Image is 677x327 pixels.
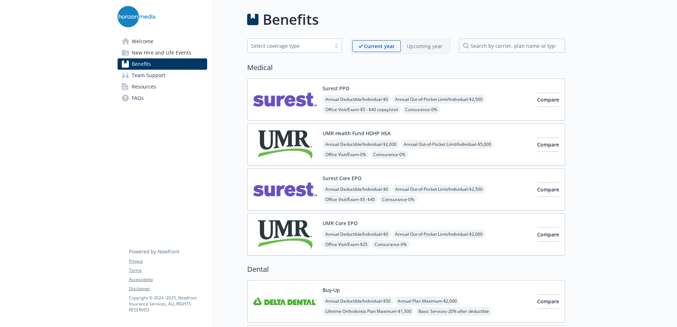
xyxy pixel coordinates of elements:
[118,92,207,104] a: FAQs
[537,183,559,197] button: Compare
[129,258,207,264] a: Privacy
[323,150,369,159] span: Office Visit/Exam - 0%
[323,185,391,194] span: Annual Deductible/Individual - $0
[537,96,559,103] span: Compare
[323,219,358,227] button: UMR Core EPO
[537,141,559,148] span: Compare
[118,36,207,47] a: Welcome
[118,47,207,58] a: New Hire and Life Events
[129,286,207,292] a: Disclaimer
[537,298,559,305] span: Compare
[402,105,440,114] span: Coinsurance - 0%
[416,307,492,316] span: Basic Services - 20% after deductible
[395,297,460,305] span: Annual Plan Maximum - $2,000
[323,297,393,305] span: Annual Deductible/Individual - $50
[132,70,165,81] span: Team Support
[129,276,207,283] a: Accessibility
[323,105,401,114] span: Office Visit/Exam - $5 - $40 copay/visit
[118,70,207,81] a: Team Support
[253,286,317,316] img: Delta Dental Insurance Company carrier logo
[401,140,494,149] span: Annual Out-of-Pocket Limit/Individual - $5,000
[132,58,151,70] span: Benefits
[372,240,410,249] span: Coinsurance - 0%
[459,39,565,53] input: search by carrier, plan name or type
[537,138,559,152] button: Compare
[323,85,349,92] button: Surest PPO
[537,228,559,242] button: Compare
[253,174,317,205] img: Surest carrier logo
[370,150,408,159] span: Coinsurance - 0%
[537,294,559,309] button: Compare
[323,240,370,249] span: Office Visit/Exam - $25
[407,42,443,50] p: Upcoming year
[364,42,395,50] p: Current year
[323,95,391,104] span: Annual Deductible/Individual - $0
[118,81,207,92] a: Resources
[323,286,340,294] button: Buy-Up
[132,36,153,47] span: Welcome
[251,42,328,50] div: Select coverage type
[379,195,417,204] span: Coinsurance - 0%
[537,231,559,238] span: Compare
[132,81,156,92] span: Resources
[129,295,207,313] p: Copyright © 2024 - 2025 , Newfront Insurance Services, ALL RIGHTS RESERVED
[323,130,391,137] button: UMR Health Fund HDHP HSA
[323,230,391,239] span: Annual Deductible/Individual - $0
[392,230,485,239] span: Annual Out-of-Pocket Limit/Individual - $2,000
[392,185,485,194] span: Annual Out-of-Pocket Limit/Individual - $2,500
[537,186,559,193] span: Compare
[537,93,559,107] button: Compare
[247,62,565,73] h2: Medical
[118,58,207,70] a: Benefits
[263,9,319,30] h1: Benefits
[323,307,414,316] span: Lifetime Orthodontia Plan Maximum - $1,500
[132,92,144,104] span: FAQs
[132,47,191,58] span: New Hire and Life Events
[253,85,317,115] img: Surest carrier logo
[323,140,399,149] span: Annual Deductible/Individual - $2,000
[129,267,207,274] a: Terms
[247,264,565,275] h2: Dental
[392,95,485,104] span: Annual Out-of-Pocket Limit/Individual - $2,500
[253,130,317,160] img: UMR carrier logo
[253,219,317,249] img: UMR carrier logo
[323,195,378,204] span: Office Visit/Exam - $5 -$40
[323,174,362,182] button: Surest Core EPO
